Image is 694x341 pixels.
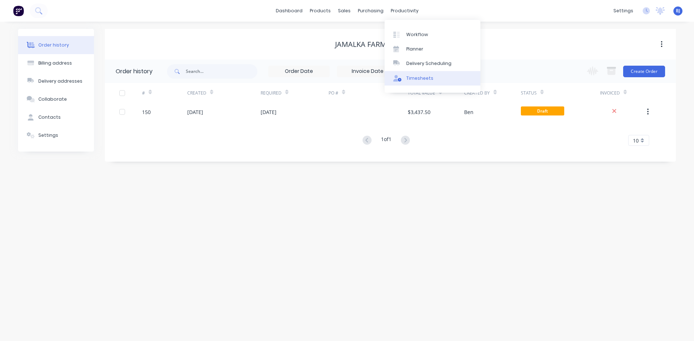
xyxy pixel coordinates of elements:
[406,75,433,82] div: Timesheets
[521,83,600,103] div: Status
[406,46,423,52] div: Planner
[142,83,187,103] div: #
[18,54,94,72] button: Billing address
[187,83,261,103] div: Created
[334,5,354,16] div: sales
[337,66,398,77] input: Invoice Date
[18,108,94,126] button: Contacts
[269,66,329,77] input: Order Date
[18,90,94,108] button: Collaborate
[385,56,480,71] a: Delivery Scheduling
[329,90,338,96] div: PO #
[676,8,680,14] span: BJ
[142,90,145,96] div: #
[521,106,564,115] span: Draft
[38,42,69,48] div: Order history
[13,5,24,16] img: Factory
[464,83,520,103] div: Created By
[354,5,387,16] div: purchasing
[385,71,480,86] a: Timesheets
[186,64,257,79] input: Search...
[335,40,446,49] div: Jamalka Farming Enterprises
[116,67,153,76] div: Order history
[600,83,645,103] div: Invoiced
[521,90,537,96] div: Status
[623,66,665,77] button: Create Order
[600,90,620,96] div: Invoiced
[408,108,430,116] div: $3,437.50
[38,132,58,139] div: Settings
[261,90,282,96] div: Required
[187,90,206,96] div: Created
[38,60,72,66] div: Billing address
[261,83,329,103] div: Required
[38,78,82,84] div: Delivery addresses
[187,108,203,116] div: [DATE]
[329,83,408,103] div: PO #
[385,42,480,56] a: Planner
[142,108,151,116] div: 150
[464,108,474,116] div: Ben
[18,36,94,54] button: Order history
[610,5,637,16] div: settings
[406,31,428,38] div: Workflow
[385,27,480,41] a: Workflow
[18,72,94,90] button: Delivery addresses
[387,5,422,16] div: productivity
[38,96,67,102] div: Collaborate
[272,5,306,16] a: dashboard
[381,135,391,146] div: 1 of 1
[406,60,451,67] div: Delivery Scheduling
[261,108,277,116] div: [DATE]
[18,126,94,144] button: Settings
[633,137,639,144] span: 10
[38,114,61,121] div: Contacts
[306,5,334,16] div: products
